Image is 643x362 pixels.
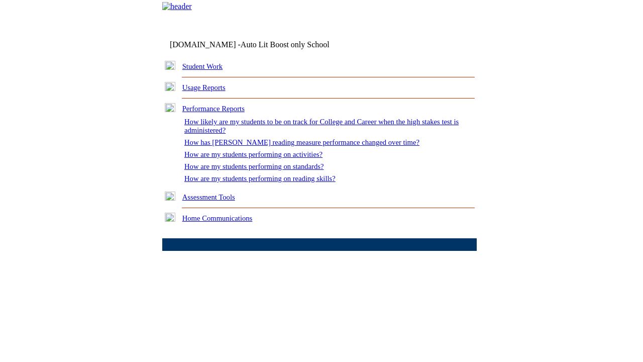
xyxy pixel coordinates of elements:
a: How are my students performing on reading skills? [184,174,336,183]
a: Usage Reports [182,83,226,92]
img: plus.gif [165,213,175,222]
a: How has [PERSON_NAME] reading measure performance changed over time? [184,138,419,146]
img: minus.gif [165,103,175,112]
nobr: Auto Lit Boost only School [241,40,330,49]
a: How are my students performing on standards? [184,162,324,170]
img: plus.gif [165,61,175,70]
img: plus.gif [165,192,175,201]
a: Performance Reports [182,105,245,113]
a: Assessment Tools [182,193,235,201]
a: How are my students performing on activities? [184,150,323,158]
a: Home Communications [182,214,253,222]
a: Student Work [182,62,223,70]
img: header [162,2,192,11]
td: [DOMAIN_NAME] - [170,40,355,49]
img: plus.gif [165,82,175,91]
a: How likely are my students to be on track for College and Career when the high stakes test is adm... [184,118,459,134]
